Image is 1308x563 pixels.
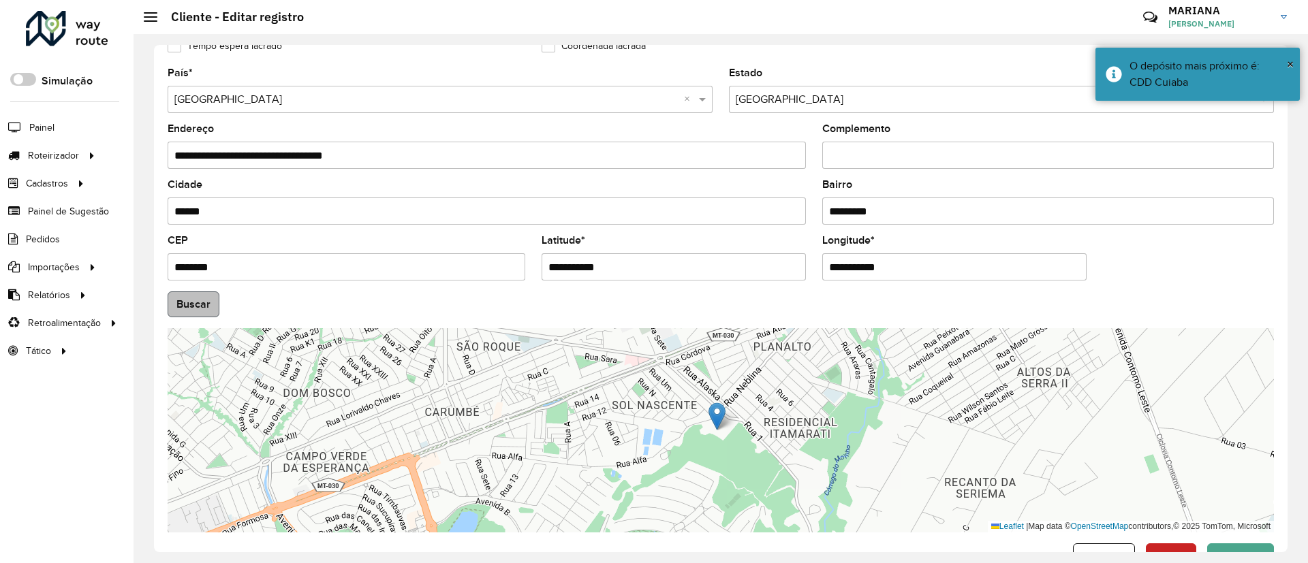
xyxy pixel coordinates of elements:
h2: Cliente - Editar registro [157,10,304,25]
span: Confirmar [1216,550,1265,562]
label: Bairro [822,176,852,193]
span: Importações [28,260,80,274]
span: Tático [26,344,51,358]
label: Tempo espera lacrado [168,39,282,53]
span: Relatórios [28,288,70,302]
span: Pedidos [26,232,60,246]
span: Painel [29,120,54,135]
button: Buscar [168,291,219,317]
label: Complemento [822,120,890,137]
a: OpenStreetMap [1071,521,1129,531]
span: Painel de Sugestão [28,204,109,219]
span: × [1287,57,1294,71]
button: Close [1287,54,1294,74]
img: Marker [708,402,726,430]
a: Contato Rápido [1136,3,1165,32]
span: Clear all [684,91,696,108]
span: Excluir [1155,550,1187,562]
label: Estado [729,65,762,81]
span: Retroalimentação [28,316,101,330]
h3: MARIANA [1168,4,1271,17]
label: CEP [168,232,188,248]
div: Map data © contributors,© 2025 TomTom, Microsoft [988,521,1274,532]
span: Cancelar [1082,550,1126,562]
label: Cidade [168,176,202,193]
label: País [168,65,193,81]
label: Latitude [542,232,585,248]
span: Cadastros [26,176,68,191]
div: O depósito mais próximo é: CDD Cuiaba [1130,58,1290,91]
span: [PERSON_NAME] [1168,18,1271,30]
label: Endereço [168,120,214,137]
label: Simulação [42,73,93,89]
label: Coordenada lacrada [542,39,646,53]
span: | [1026,521,1028,531]
label: Longitude [822,232,875,248]
a: Leaflet [991,521,1024,531]
span: Roteirizador [28,148,79,163]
